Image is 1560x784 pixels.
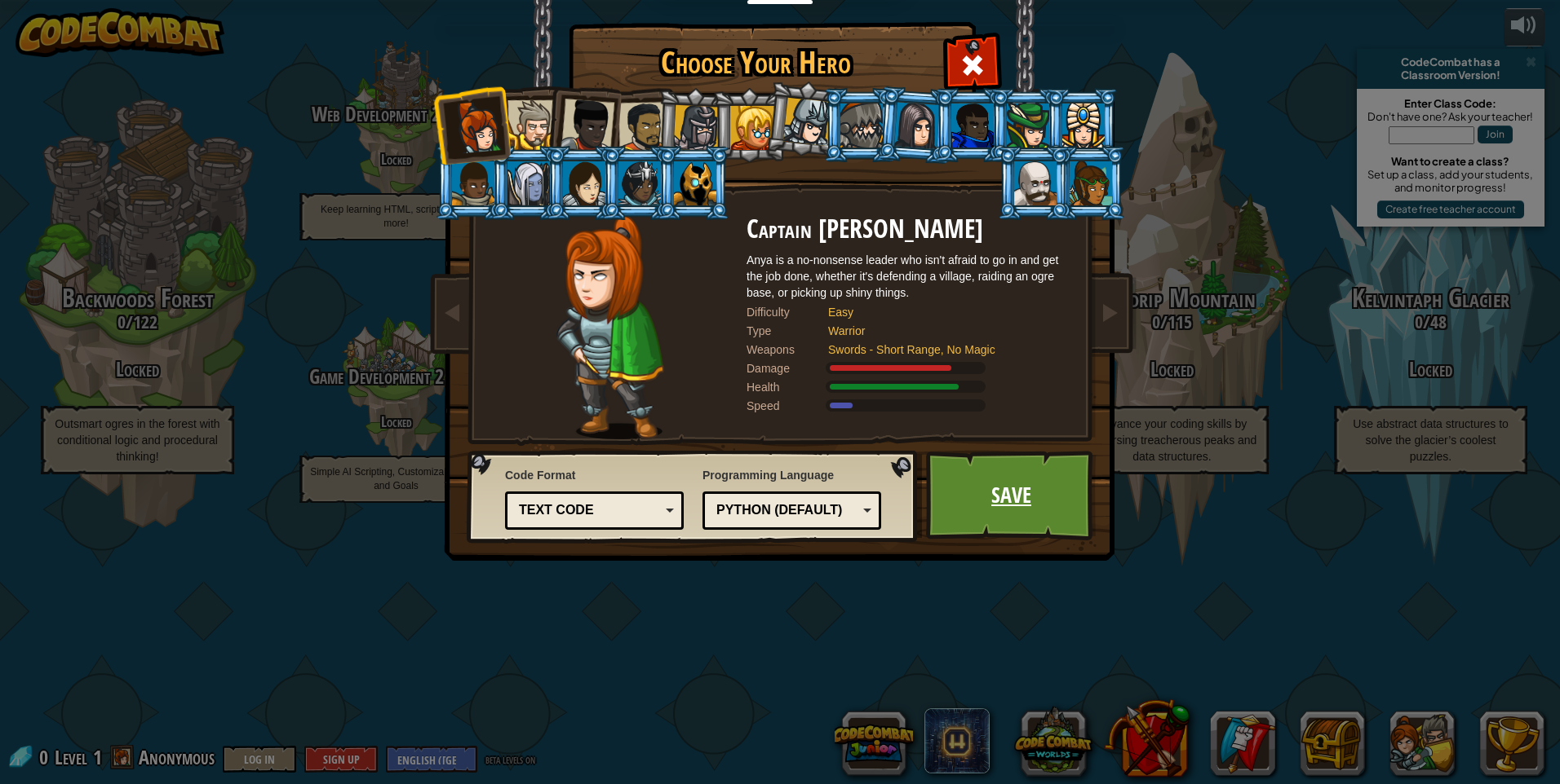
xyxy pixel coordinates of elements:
li: Zana Woodheart [1053,146,1126,220]
li: Okar Stompfoot [997,146,1070,220]
li: Nalfar Cryptor [490,146,564,220]
div: Speed [747,398,828,414]
div: Gains 140% of listed Warrior armor health. [747,379,1073,395]
div: Health [747,379,828,395]
li: Pender Spellbane [1045,88,1119,162]
div: Type [747,323,828,339]
li: Arryn Stonewall [435,146,508,220]
h1: Choose Your Hero [572,46,939,80]
span: Code Format [505,467,684,483]
div: Damage [747,360,828,377]
div: Deals 120% of listed Warrior weapon damage. [747,360,1073,377]
li: Hattori Hanzō [764,78,844,160]
div: Text code [519,501,660,520]
div: Swords - Short Range, No Magic [828,341,1057,358]
li: Illia Shieldsmith [546,146,619,220]
div: Weapons [747,341,828,358]
li: Captain Anya Weston [432,85,512,165]
li: Gordon the Stalwart [934,88,1008,162]
li: Usara Master Wizard [601,146,675,220]
li: Senick Steelclaw [823,88,897,162]
img: captain-pose.png [556,215,663,439]
div: Moves at 6 meters per second. [747,398,1073,414]
a: Save [926,451,1097,540]
div: Easy [828,304,1057,320]
li: Ritic the Cold [657,146,730,220]
li: Naria of the Leaf [990,88,1063,162]
span: Programming Language [702,467,881,483]
li: Amara Arrowhead [655,86,733,165]
li: Omarn Brewstone [876,86,955,165]
li: Lady Ida Justheart [543,82,623,162]
li: Sir Tharin Thunderfist [490,86,564,160]
li: Alejandro the Duelist [601,87,676,163]
div: Python (Default) [716,501,858,520]
li: Miss Hushbaum [712,88,786,162]
div: Warrior [828,323,1057,339]
div: Difficulty [747,304,828,320]
img: language-selector-background.png [467,451,922,544]
div: Anya is a no-nonsense leader who isn't afraid to go in and get the job done, whether it's defendi... [747,252,1073,301]
h2: Captain [PERSON_NAME] [747,215,1073,244]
